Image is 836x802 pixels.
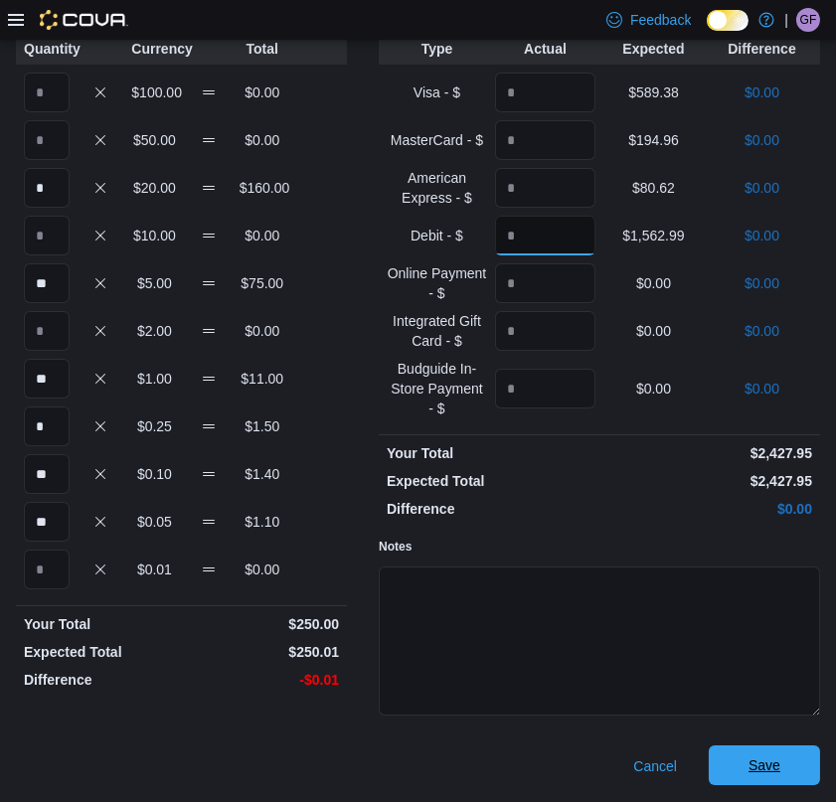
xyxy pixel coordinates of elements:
label: Notes [379,539,412,555]
p: $0.01 [131,560,177,579]
p: $11.00 [240,369,285,389]
p: Total [240,39,285,59]
span: Cancel [633,756,677,776]
p: Expected [603,39,704,59]
input: Quantity [24,216,70,255]
p: Visa - $ [387,82,487,102]
p: Expected Total [387,471,595,491]
p: Budguide In-Store Payment - $ [387,359,487,418]
p: $0.00 [603,321,704,341]
p: $0.00 [603,273,704,293]
p: $0.00 [712,178,812,198]
p: Difference [24,670,178,690]
input: Quantity [495,263,595,303]
button: Save [709,745,820,785]
p: $0.00 [712,130,812,150]
p: $0.00 [712,321,812,341]
span: Feedback [630,10,691,30]
p: $0.00 [240,82,285,102]
p: American Express - $ [387,168,487,208]
input: Quantity [24,454,70,494]
input: Quantity [24,263,70,303]
p: $194.96 [603,130,704,150]
p: Online Payment - $ [387,263,487,303]
p: $80.62 [603,178,704,198]
span: Dark Mode [707,31,708,32]
p: $589.38 [603,82,704,102]
input: Quantity [24,502,70,542]
p: | [784,8,788,32]
p: $160.00 [240,178,285,198]
p: $0.00 [240,321,285,341]
p: $75.00 [240,273,285,293]
p: $2,427.95 [603,471,812,491]
p: $50.00 [131,130,177,150]
input: Quantity [24,359,70,399]
input: Dark Mode [707,10,749,31]
input: Quantity [495,369,595,408]
p: Currency [131,39,177,59]
p: $100.00 [131,82,177,102]
p: $1.40 [240,464,285,484]
input: Quantity [495,216,595,255]
p: -$0.01 [186,670,340,690]
p: MasterCard - $ [387,130,487,150]
p: $250.01 [186,642,340,662]
input: Quantity [24,73,70,112]
input: Quantity [24,120,70,160]
p: $0.00 [603,379,704,399]
p: $20.00 [131,178,177,198]
input: Quantity [24,550,70,589]
p: Integrated Gift Card - $ [387,311,487,351]
p: $1.10 [240,512,285,532]
input: Quantity [24,168,70,208]
input: Quantity [24,406,70,446]
p: $0.00 [240,130,285,150]
p: Type [387,39,487,59]
p: Expected Total [24,642,178,662]
input: Quantity [495,311,595,351]
p: $1.50 [240,416,285,436]
p: $250.00 [186,614,340,634]
p: $0.00 [240,560,285,579]
img: Cova [40,10,128,30]
input: Quantity [24,311,70,351]
p: $0.25 [131,416,177,436]
p: $2.00 [131,321,177,341]
p: $0.00 [712,379,812,399]
p: Difference [387,499,595,519]
p: $1.00 [131,369,177,389]
p: Difference [712,39,812,59]
p: $0.00 [712,82,812,102]
p: $0.00 [240,226,285,245]
p: Actual [495,39,595,59]
p: Quantity [24,39,70,59]
button: Cancel [625,746,685,786]
p: $5.00 [131,273,177,293]
p: $2,427.95 [603,443,812,463]
input: Quantity [495,168,595,208]
p: Debit - $ [387,226,487,245]
p: $0.00 [712,273,812,293]
input: Quantity [495,120,595,160]
input: Quantity [495,73,595,112]
p: $10.00 [131,226,177,245]
p: $0.05 [131,512,177,532]
span: GF [800,8,817,32]
p: Your Total [387,443,595,463]
p: Your Total [24,614,178,634]
p: $1,562.99 [603,226,704,245]
div: Greg Ferreira [796,8,820,32]
p: $0.10 [131,464,177,484]
p: $0.00 [603,499,812,519]
span: Save [749,755,780,775]
p: $0.00 [712,226,812,245]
